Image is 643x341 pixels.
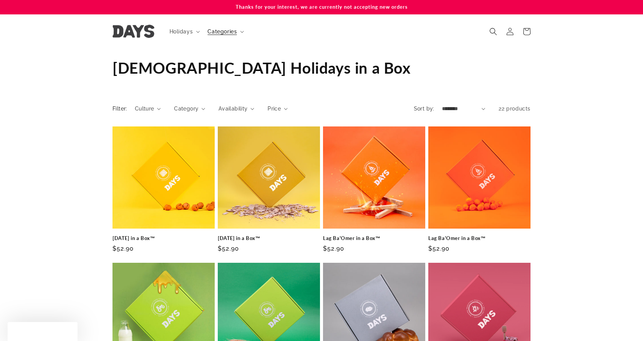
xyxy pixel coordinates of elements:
a: [DATE] in a Box™ [218,235,320,242]
a: Lag Ba'Omer in a Box™ [428,235,531,242]
summary: Holidays [165,24,203,39]
summary: Category (0 selected) [174,105,205,113]
span: 22 products [499,106,531,112]
summary: Categories [203,24,247,39]
label: Sort by: [414,106,434,112]
span: Availability [219,105,248,113]
span: Holidays [169,28,193,35]
h2: Filter: [112,105,127,113]
a: Lag Ba'Omer in a Box™ [323,235,425,242]
summary: Availability (0 selected) [219,105,254,113]
span: Price [268,105,281,113]
h1: [DEMOGRAPHIC_DATA] Holidays in a Box [112,58,531,78]
img: Days United [112,25,154,38]
span: Category [174,105,198,113]
a: [DATE] in a Box™ [112,235,215,242]
summary: Price [268,105,288,113]
summary: Search [485,23,502,40]
span: Culture [135,105,154,113]
summary: Culture (0 selected) [135,105,161,113]
span: Categories [207,28,237,35]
